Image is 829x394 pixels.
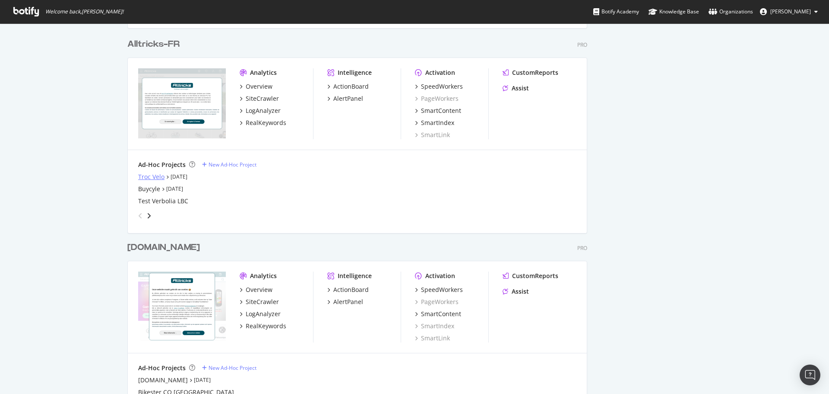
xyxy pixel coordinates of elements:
[425,68,455,77] div: Activation
[202,161,256,168] a: New Ad-Hoc Project
[327,285,369,294] a: ActionBoard
[425,272,455,280] div: Activation
[327,298,363,306] a: AlertPanel
[250,272,277,280] div: Analytics
[240,285,272,294] a: Overview
[415,322,454,330] a: SmartIndex
[127,38,180,51] div: Alltricks-FR
[421,106,461,115] div: SmartContent
[577,244,587,252] div: Pro
[246,298,279,306] div: SiteCrawler
[138,364,186,372] div: Ad-Hoc Projects
[171,173,187,180] a: [DATE]
[421,285,463,294] div: SpeedWorkers
[327,82,369,91] a: ActionBoard
[240,106,281,115] a: LogAnalyzer
[338,68,372,77] div: Intelligence
[421,119,454,127] div: SmartIndex
[649,7,699,16] div: Knowledge Base
[246,310,281,318] div: LogAnalyzer
[240,82,272,91] a: Overview
[415,119,454,127] a: SmartIndex
[415,298,459,306] a: PageWorkers
[333,298,363,306] div: AlertPanel
[512,84,529,93] div: Assist
[240,119,286,127] a: RealKeywords
[127,241,203,254] a: [DOMAIN_NAME]
[421,310,461,318] div: SmartContent
[127,241,200,254] div: [DOMAIN_NAME]
[503,272,558,280] a: CustomReports
[415,310,461,318] a: SmartContent
[415,131,450,139] a: SmartLink
[333,94,363,103] div: AlertPanel
[138,185,160,193] a: Buycyle
[709,7,753,16] div: Organizations
[503,68,558,77] a: CustomReports
[512,272,558,280] div: CustomReports
[135,209,146,223] div: angle-left
[240,94,279,103] a: SiteCrawler
[753,5,825,19] button: [PERSON_NAME]
[512,287,529,296] div: Assist
[577,41,587,48] div: Pro
[246,94,279,103] div: SiteCrawler
[593,7,639,16] div: Botify Academy
[138,197,188,205] a: Test Verbolia LBC
[415,82,463,91] a: SpeedWorkers
[512,68,558,77] div: CustomReports
[240,322,286,330] a: RealKeywords
[127,38,183,51] a: Alltricks-FR
[246,82,272,91] div: Overview
[138,272,226,342] img: alltricks.nl
[338,272,372,280] div: Intelligence
[415,334,450,343] a: SmartLink
[202,364,256,372] a: New Ad-Hoc Project
[250,68,277,77] div: Analytics
[209,364,256,372] div: New Ad-Hoc Project
[503,287,529,296] a: Assist
[503,84,529,93] a: Assist
[246,106,281,115] div: LogAnalyzer
[166,185,183,192] a: [DATE]
[138,173,165,181] a: Troc Velo
[240,310,281,318] a: LogAnalyzer
[146,211,152,220] div: angle-right
[800,365,820,385] div: Open Intercom Messenger
[194,376,211,384] a: [DATE]
[333,82,369,91] div: ActionBoard
[333,285,369,294] div: ActionBoard
[415,94,459,103] a: PageWorkers
[246,322,286,330] div: RealKeywords
[240,298,279,306] a: SiteCrawler
[138,160,186,169] div: Ad-Hoc Projects
[770,8,811,15] span: Antonin Anger
[246,119,286,127] div: RealKeywords
[415,285,463,294] a: SpeedWorkers
[209,161,256,168] div: New Ad-Hoc Project
[246,285,272,294] div: Overview
[138,68,226,138] img: alltricks.fr
[421,82,463,91] div: SpeedWorkers
[327,94,363,103] a: AlertPanel
[45,8,123,15] span: Welcome back, [PERSON_NAME] !
[138,376,188,384] a: [DOMAIN_NAME]
[415,106,461,115] a: SmartContent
